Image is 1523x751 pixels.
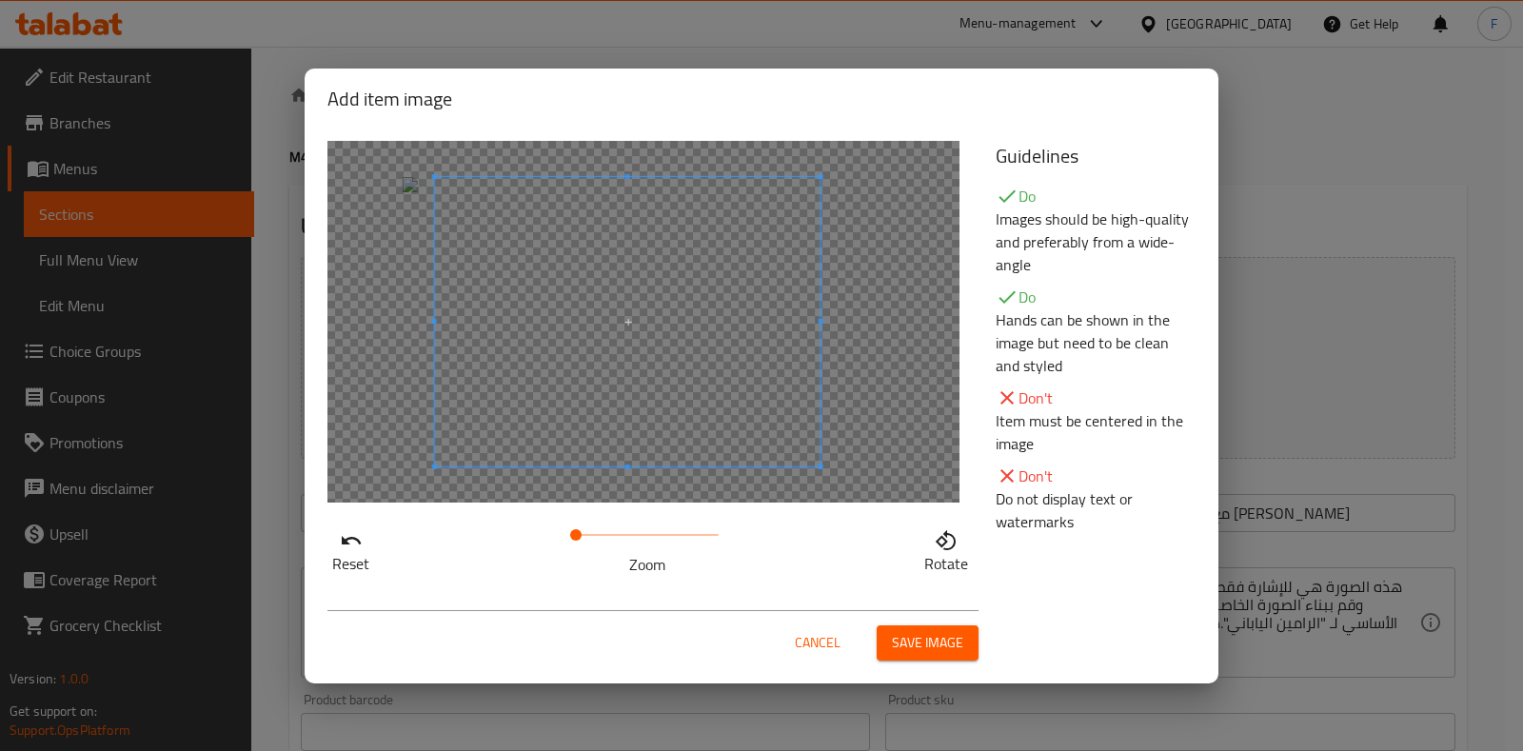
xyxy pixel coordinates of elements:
p: Item must be centered in the image [996,409,1196,455]
h2: Add item image [327,84,1196,114]
button: Save image [877,625,979,661]
p: Reset [332,552,369,575]
p: Images should be high-quality and preferably from a wide-angle [996,208,1196,276]
p: Don't [996,386,1196,409]
p: Do not display text or watermarks [996,487,1196,533]
p: Do [996,286,1196,308]
p: Do [996,185,1196,208]
p: Rotate [924,552,968,575]
h5: Guidelines [996,141,1196,171]
p: Don't [996,464,1196,487]
button: Cancel [787,625,848,661]
p: Zoom [576,553,719,576]
button: Rotate [920,524,973,572]
span: Save image [892,631,963,655]
span: Cancel [795,631,841,655]
button: Reset [327,524,374,572]
p: Hands can be shown in the image but need to be clean and styled [996,308,1196,377]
